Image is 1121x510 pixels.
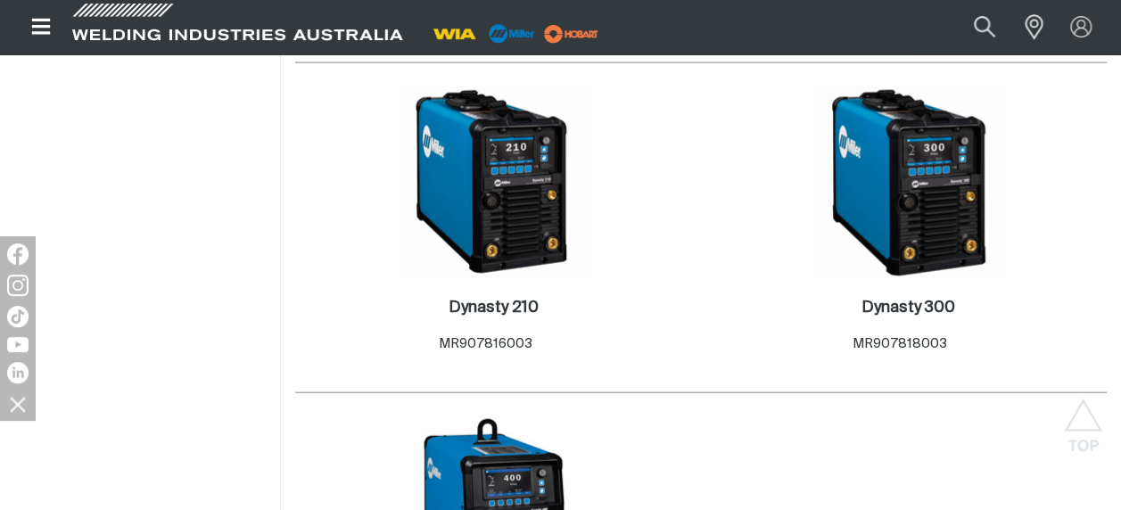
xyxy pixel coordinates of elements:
img: Dynasty 300 [813,86,1004,277]
img: miller [539,21,604,47]
h2: Dynasty 300 [861,300,955,316]
img: LinkedIn [7,362,29,383]
img: TikTok [7,306,29,327]
input: Product name or item number... [932,7,1015,47]
a: Dynasty 210 [449,298,539,318]
button: Search products [954,7,1015,47]
img: YouTube [7,337,29,352]
span: MR907816003 [438,337,532,350]
a: Dynasty 300 [861,298,955,318]
button: Scroll to top [1063,399,1103,439]
h2: Dynasty 210 [449,300,539,316]
a: miller [539,27,604,40]
img: Dynasty 210 [399,86,589,277]
img: Instagram [7,275,29,296]
img: hide socials [3,389,33,419]
img: Facebook [7,243,29,265]
span: MR907818003 [853,337,947,350]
